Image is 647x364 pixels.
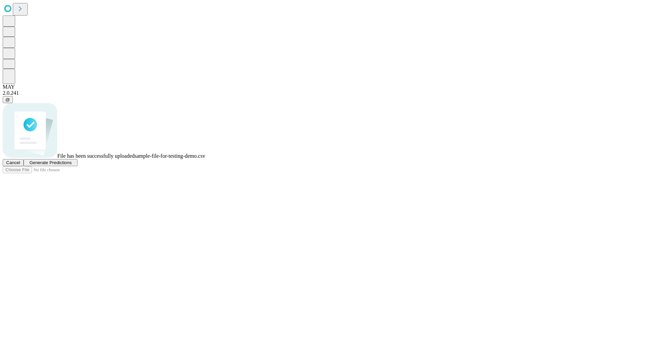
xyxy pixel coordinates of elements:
div: 2.0.241 [3,90,644,96]
button: Generate Predictions [24,159,78,166]
span: @ [5,97,10,102]
span: File has been successfully uploaded [57,153,134,159]
div: MAY [3,84,644,90]
button: @ [3,96,13,103]
span: sample-file-for-testing-demo.csv [134,153,205,159]
span: Cancel [6,160,20,165]
span: Generate Predictions [29,160,71,165]
button: Cancel [3,159,24,166]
